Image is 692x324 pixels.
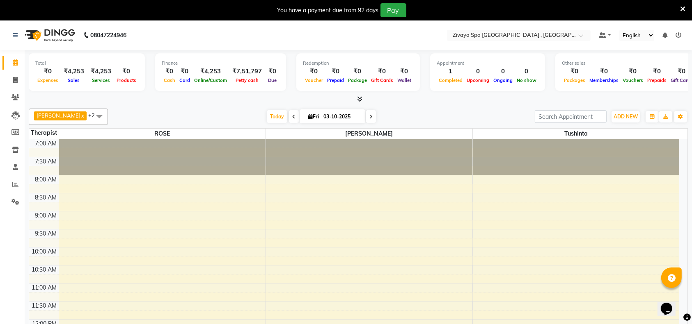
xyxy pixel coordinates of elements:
[88,112,101,118] span: +2
[658,291,684,316] iframe: chat widget
[587,77,621,83] span: Memberships
[30,301,59,310] div: 11:30 AM
[303,77,325,83] span: Voucher
[303,60,413,67] div: Redemption
[192,77,229,83] span: Online/Custom
[115,77,138,83] span: Products
[473,129,680,139] span: tushinta
[465,67,491,76] div: 0
[621,77,645,83] span: Vouchers
[35,77,60,83] span: Expenses
[34,211,59,220] div: 9:00 AM
[90,24,126,47] b: 08047224946
[266,129,472,139] span: [PERSON_NAME]
[192,67,229,76] div: ₹4,253
[34,175,59,184] div: 8:00 AM
[90,77,112,83] span: Services
[535,110,607,123] input: Search Appointment
[395,67,413,76] div: ₹0
[265,67,280,76] div: ₹0
[80,112,84,119] a: x
[612,111,640,122] button: ADD NEW
[491,67,515,76] div: 0
[162,67,177,76] div: ₹0
[515,67,538,76] div: 0
[59,129,266,139] span: ROSE
[177,77,192,83] span: Card
[21,24,77,47] img: logo
[515,77,538,83] span: No show
[346,67,369,76] div: ₹0
[587,67,621,76] div: ₹0
[395,77,413,83] span: Wallet
[621,67,645,76] div: ₹0
[34,229,59,238] div: 9:30 AM
[303,67,325,76] div: ₹0
[60,67,87,76] div: ₹4,253
[437,77,465,83] span: Completed
[162,60,280,67] div: Finance
[87,67,115,76] div: ₹4,253
[614,113,638,120] span: ADD NEW
[234,77,261,83] span: Petty cash
[380,3,406,17] button: Pay
[115,67,138,76] div: ₹0
[562,77,587,83] span: Packages
[437,60,538,67] div: Appointment
[34,157,59,166] div: 7:30 AM
[162,77,177,83] span: Cash
[34,193,59,202] div: 8:30 AM
[266,77,279,83] span: Due
[66,77,82,83] span: Sales
[277,6,379,15] div: You have a payment due from 92 days
[30,283,59,292] div: 11:00 AM
[369,67,395,76] div: ₹0
[306,113,321,120] span: Fri
[562,67,587,76] div: ₹0
[35,67,60,76] div: ₹0
[177,67,192,76] div: ₹0
[437,67,465,76] div: 1
[35,60,138,67] div: Total
[267,110,287,123] span: Today
[465,77,491,83] span: Upcoming
[321,111,362,123] input: 2025-10-03
[30,265,59,274] div: 10:30 AM
[645,67,669,76] div: ₹0
[325,77,346,83] span: Prepaid
[229,67,265,76] div: ₹7,51,797
[325,67,346,76] div: ₹0
[29,129,59,137] div: Therapist
[34,139,59,148] div: 7:00 AM
[645,77,669,83] span: Prepaids
[37,112,80,119] span: [PERSON_NAME]
[491,77,515,83] span: Ongoing
[346,77,369,83] span: Package
[30,247,59,256] div: 10:00 AM
[369,77,395,83] span: Gift Cards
